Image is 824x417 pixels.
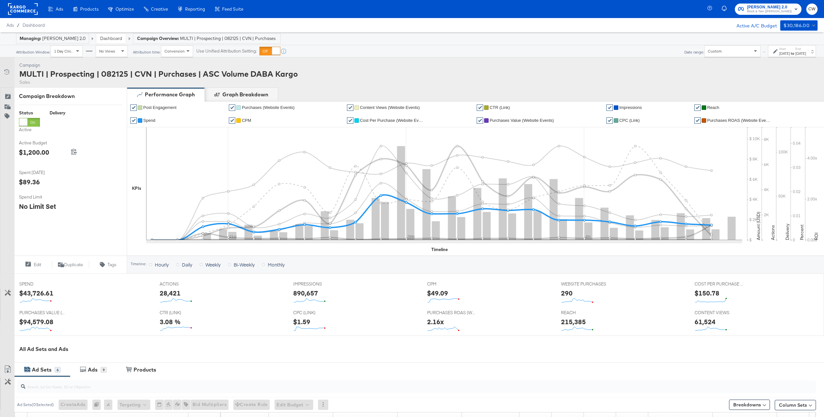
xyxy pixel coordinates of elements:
span: CPC (LINK) [293,310,342,316]
div: [DATE] [795,51,806,56]
div: $1,200.00 [19,148,49,157]
div: Ad Sets [32,366,51,373]
span: Active Budget [19,140,67,146]
span: Spent [DATE] [19,170,67,176]
div: Attribution Window: [16,50,51,54]
a: ✔ [606,104,613,111]
div: $30,186.00 [783,22,810,30]
span: Hourly [155,261,169,268]
text: Delivery [784,224,790,240]
button: Column Sets [775,400,816,410]
span: CTR (LINK) [160,310,208,316]
div: 2.16x [427,317,444,326]
span: CPC (Link) [619,118,640,123]
button: CW [806,4,818,15]
div: Graph Breakdown [222,91,268,98]
span: Purchases (Website Events) [242,105,295,110]
span: IMPRESSIONS [293,281,342,287]
span: 1 Day Clicks [54,49,75,53]
label: Use Unified Attribution Setting: [196,48,257,54]
div: Campaign [19,62,298,68]
span: Ads [6,23,14,28]
div: $150.78 [695,288,719,298]
span: Purchases Value (Website Events) [490,118,554,123]
span: Spend Limit [19,194,67,200]
a: ✔ [606,117,613,124]
text: Percent [799,225,805,240]
div: Delivery [50,110,65,116]
span: Block & Tam ([PERSON_NAME]) [747,9,792,14]
strong: Campaign Overview: [137,36,179,41]
div: Sales [19,79,298,85]
div: Timeline [431,247,448,253]
span: Reporting [185,6,205,12]
div: [DATE] [779,51,790,56]
div: [PERSON_NAME] 2.0 [20,35,86,42]
a: ✔ [347,104,353,111]
div: Timeline: [130,262,146,266]
span: / [14,23,23,28]
span: Post Engagement [143,105,176,110]
a: ✔ [130,104,137,111]
a: ✔ [347,117,353,124]
label: Start: [779,47,790,51]
span: Content Views (Website Events) [360,105,420,110]
a: ✔ [477,117,483,124]
div: 290 [561,288,573,298]
div: All Ad Sets and Ads [19,345,824,353]
span: Conversion [164,49,185,53]
div: Products [134,366,156,373]
span: Custom [708,49,722,53]
span: MULTI | Prospecting | 082125 | CVN | Purchases | ASC Volume DABA Kargo [180,35,276,42]
span: Products [80,6,98,12]
span: SPEND [19,281,68,287]
span: REACH [561,310,609,316]
span: CPM [242,118,251,123]
a: Dashboard [23,23,45,28]
text: Actions [770,225,776,240]
span: Daily [182,261,192,268]
label: End: [795,47,806,51]
div: Ad Sets ( 0 Selected) [17,402,54,408]
span: COST PER PURCHASE (WEBSITE EVENTS) [695,281,743,287]
div: Performance Graph [145,91,195,98]
div: Campaign Breakdown [19,92,122,100]
a: ✔ [694,104,701,111]
div: $1.59 [293,317,310,326]
span: Feed Suite [222,6,243,12]
span: CW [809,5,815,13]
span: Bi-Weekly [234,261,255,268]
div: $89.36 [19,177,40,187]
div: 3.08 % [160,317,181,326]
span: CTR (Link) [490,105,510,110]
label: Active [19,127,40,133]
span: CPM [427,281,475,287]
div: Active A/C Budget [730,20,777,30]
div: $94,579.08 [19,317,53,326]
div: 9 [101,367,107,373]
div: 6 [55,367,61,373]
button: Tags [89,261,127,268]
div: Date range: [684,50,704,54]
div: 0 [92,400,104,410]
div: No Limit Set [19,202,56,211]
span: PURCHASES VALUE (WEBSITE EVENTS) [19,310,68,316]
span: [PERSON_NAME] 2.0 [747,4,792,11]
span: CONTENT VIEWS [695,310,743,316]
span: Optimize [116,6,134,12]
div: 215,385 [561,317,586,326]
div: MULTI | Prospecting | 082125 | CVN | Purchases | ASC Volume DABA Kargo [19,68,298,79]
div: Status [19,110,40,116]
span: Edit [34,262,41,268]
a: ✔ [229,117,235,124]
button: Duplicate [52,261,89,268]
text: Amount (USD) [755,212,761,240]
span: Ads [56,6,63,12]
div: $43,726.61 [19,288,53,298]
a: ✔ [229,104,235,111]
a: ✔ [694,117,701,124]
button: Edit [14,261,52,268]
div: $49.09 [427,288,448,298]
button: $30,186.00 [780,20,818,31]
